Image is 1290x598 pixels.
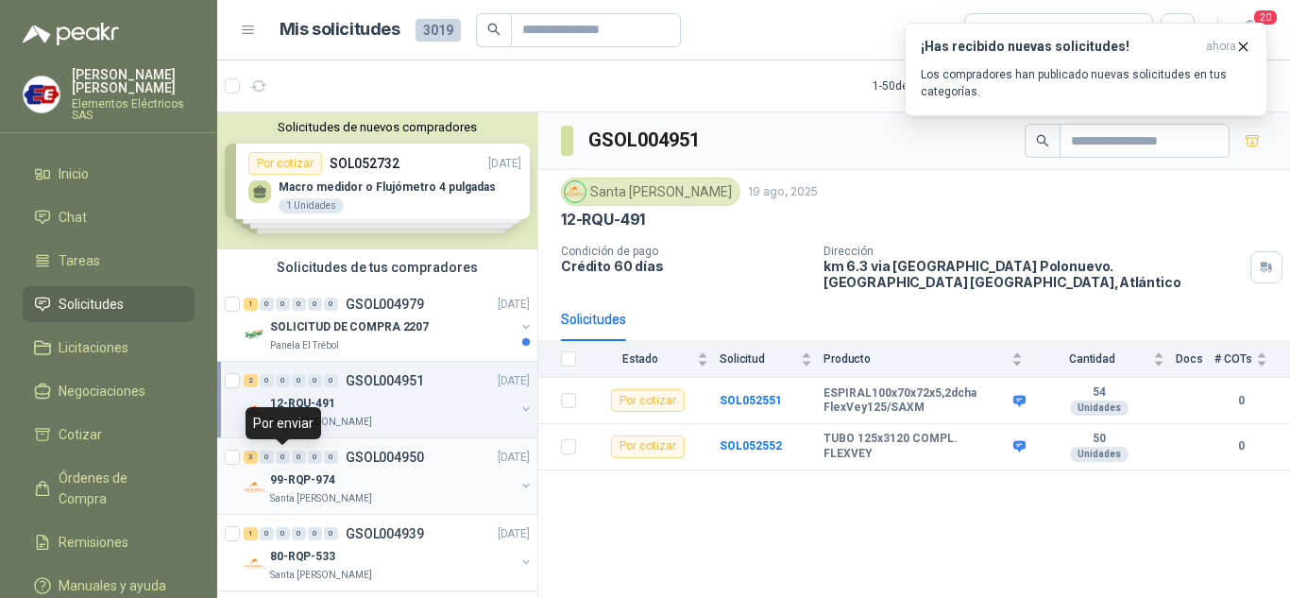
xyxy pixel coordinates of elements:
a: Inicio [23,156,195,192]
div: 1 [244,527,258,540]
b: 54 [1034,385,1164,401]
b: 0 [1214,392,1267,410]
span: 20 [1252,9,1279,26]
p: 19 ago, 2025 [748,183,818,201]
div: Todas [976,20,1016,41]
p: GSOL004979 [346,298,424,311]
p: GSOL004939 [346,527,424,540]
p: Panela El Trébol [270,338,339,353]
img: Company Logo [24,77,59,112]
a: 1 0 0 0 0 0 GSOL004979[DATE] Company LogoSOLICITUD DE COMPRA 2207Panela El Trébol [244,293,534,353]
p: Condición de pago [561,245,808,258]
span: Remisiones [59,532,128,553]
img: Company Logo [565,181,586,202]
span: Manuales y ayuda [59,575,166,596]
div: 0 [276,374,290,387]
span: Solicitudes [59,294,124,315]
span: Chat [59,207,87,228]
th: Cantidad [1034,341,1176,378]
div: 0 [324,374,338,387]
span: Producto [823,352,1008,366]
span: Negociaciones [59,381,145,402]
div: Santa [PERSON_NAME] [561,178,740,206]
h3: GSOL004951 [588,126,703,155]
b: 50 [1034,432,1164,447]
h3: ¡Has recibido nuevas solicitudes! [921,39,1198,55]
div: 0 [308,298,322,311]
button: Solicitudes de nuevos compradores [225,120,530,134]
th: Estado [587,341,720,378]
div: 0 [292,298,306,311]
a: SOL052552 [720,439,782,453]
p: GSOL004950 [346,451,424,464]
div: 0 [308,374,322,387]
span: Inicio [59,163,89,184]
div: 3 [244,451,258,464]
div: 1 [244,298,258,311]
div: Por cotizar [611,436,685,458]
p: 99-RQP-974 [270,471,335,489]
button: ¡Has recibido nuevas solicitudes!ahora Los compradores han publicado nuevas solicitudes en tus ca... [905,23,1267,116]
div: Unidades [1070,447,1129,462]
p: Crédito 60 días [561,258,808,274]
div: Solicitudes [561,309,626,330]
span: 3019 [416,19,461,42]
p: 12-RQU-491 [561,210,645,230]
a: Remisiones [23,524,195,560]
button: 20 [1233,13,1267,47]
div: 1 - 50 de 804 [873,71,989,101]
span: search [1036,134,1049,147]
p: km 6.3 via [GEOGRAPHIC_DATA] Polonuevo. [GEOGRAPHIC_DATA] [GEOGRAPHIC_DATA] , Atlántico [823,258,1243,290]
b: ESPIRAL100x70x72x5,2dcha FlexVey125/SAXM [823,386,1009,416]
th: # COTs [1214,341,1290,378]
div: Por enviar [246,407,321,439]
p: Elementos Eléctricos SAS [72,98,195,121]
th: Docs [1176,341,1214,378]
div: Solicitudes de tus compradores [217,249,537,285]
p: Santa [PERSON_NAME] [270,415,372,430]
a: 2 0 0 0 0 0 GSOL004951[DATE] Company Logo12-RQU-491Santa [PERSON_NAME] [244,369,534,430]
img: Company Logo [244,553,266,575]
th: Solicitud [720,341,823,378]
b: TUBO 125x3120 COMPL. FLEXVEY [823,432,1009,461]
span: Cantidad [1034,352,1149,366]
p: Santa [PERSON_NAME] [270,491,372,506]
img: Company Logo [244,400,266,422]
div: Solicitudes de nuevos compradoresPor cotizarSOL052732[DATE] Macro medidor o Flujómetro 4 pulgadas... [217,112,537,249]
div: 0 [276,527,290,540]
p: [DATE] [498,372,530,390]
div: 0 [308,527,322,540]
div: 0 [260,298,274,311]
a: Solicitudes [23,286,195,322]
a: Licitaciones [23,330,195,366]
div: 0 [308,451,322,464]
img: Company Logo [244,323,266,346]
div: 0 [324,298,338,311]
div: 0 [324,451,338,464]
div: Unidades [1070,401,1129,416]
div: Por cotizar [611,389,685,412]
div: 0 [292,374,306,387]
div: 0 [276,298,290,311]
p: 12-RQU-491 [270,395,335,413]
p: SOLICITUD DE COMPRA 2207 [270,318,429,336]
span: Órdenes de Compra [59,468,177,509]
p: Santa [PERSON_NAME] [270,568,372,583]
div: 0 [260,527,274,540]
span: Estado [587,352,693,366]
h1: Mis solicitudes [280,16,400,43]
a: Negociaciones [23,373,195,409]
span: Licitaciones [59,337,128,358]
a: Cotizar [23,417,195,453]
a: Tareas [23,243,195,279]
img: Logo peakr [23,23,119,45]
p: Los compradores han publicado nuevas solicitudes en tus categorías. [921,66,1251,100]
p: [DATE] [498,525,530,543]
a: SOL052551 [720,394,782,407]
a: Órdenes de Compra [23,460,195,517]
span: Tareas [59,250,100,271]
p: Dirección [823,245,1243,258]
div: 0 [292,451,306,464]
